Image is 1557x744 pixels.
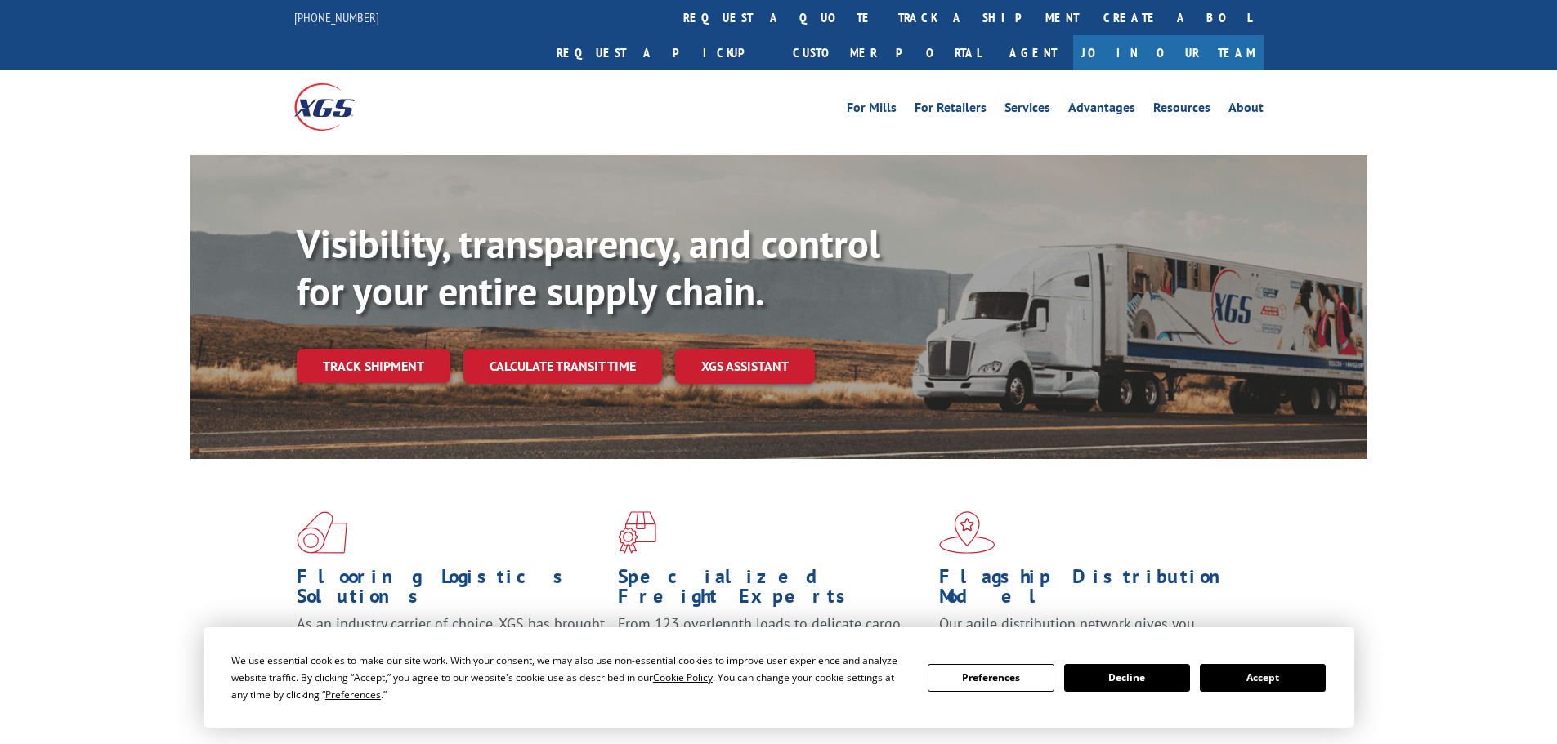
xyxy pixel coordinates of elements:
[1068,101,1135,119] a: Advantages
[1200,664,1326,692] button: Accept
[928,664,1054,692] button: Preferences
[294,9,379,25] a: [PHONE_NUMBER]
[231,652,908,703] div: We use essential cookies to make our site work. With your consent, we may also use non-essential ...
[675,349,815,384] a: XGS ASSISTANT
[297,511,347,554] img: xgs-icon-total-supply-chain-intelligence-red
[939,614,1240,653] span: Our agile distribution network gives you nationwide inventory management on demand.
[325,688,381,702] span: Preferences
[1228,101,1264,119] a: About
[297,567,606,614] h1: Flooring Logistics Solutions
[1064,664,1190,692] button: Decline
[618,511,656,554] img: xgs-icon-focused-on-flooring-red
[847,101,897,119] a: For Mills
[204,627,1354,728] div: Cookie Consent Prompt
[993,35,1073,70] a: Agent
[618,567,927,614] h1: Specialized Freight Experts
[1153,101,1210,119] a: Resources
[463,349,662,384] a: Calculate transit time
[618,614,927,687] p: From 123 overlength loads to delicate cargo, our experienced staff knows the best way to move you...
[1004,101,1050,119] a: Services
[939,511,995,554] img: xgs-icon-flagship-distribution-model-red
[297,614,605,672] span: As an industry carrier of choice, XGS has brought innovation and dedication to flooring logistics...
[297,218,880,316] b: Visibility, transparency, and control for your entire supply chain.
[781,35,993,70] a: Customer Portal
[1073,35,1264,70] a: Join Our Team
[939,567,1248,614] h1: Flagship Distribution Model
[297,349,450,383] a: Track shipment
[544,35,781,70] a: Request a pickup
[915,101,987,119] a: For Retailers
[653,670,713,684] span: Cookie Policy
